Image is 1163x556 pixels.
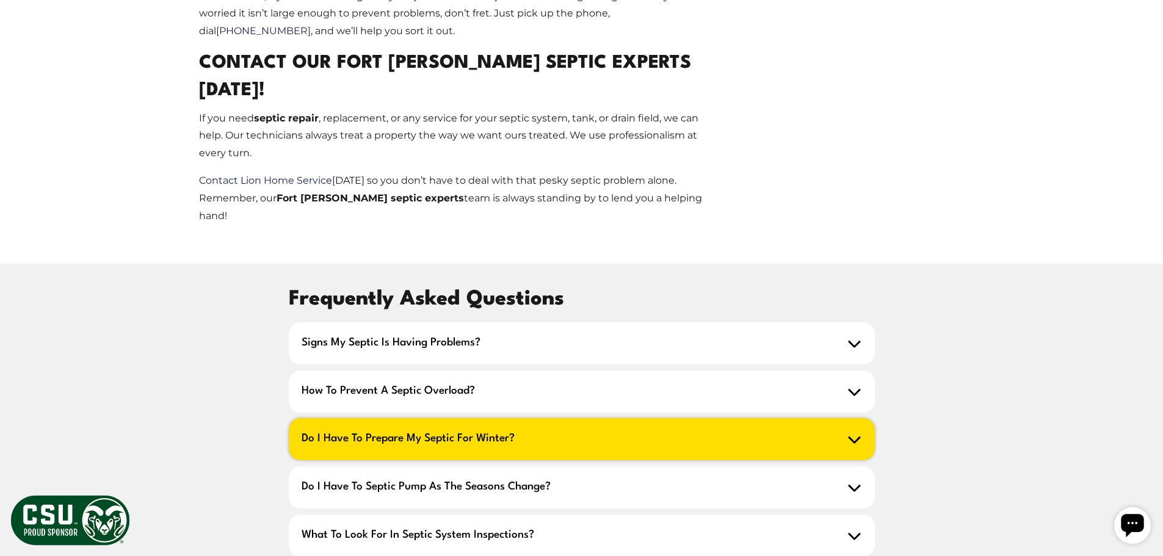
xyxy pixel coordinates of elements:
h2: How to prevent a septic overload? [289,370,875,413]
a: Contact Lion Home Service [199,175,332,186]
strong: Fort [PERSON_NAME] septic experts [277,192,464,204]
strong: septic repair [254,112,319,124]
h2: Contact Our Fort [PERSON_NAME] Septic Experts [DATE]! [199,50,723,105]
p: [DATE] so you don’t have to deal with that pesky septic problem alone. Remember, our team is alwa... [199,172,723,225]
img: CSU Sponsor Badge [9,494,131,547]
div: Open chat widget [5,5,42,42]
h2: Signs my septic is having problems? [289,322,875,364]
h2: Do I have to prepare my septic for winter? [289,418,875,460]
h2: Do I have to septic pump as the seasons change? [289,466,875,508]
p: If you need , replacement, or any service for your septic system, tank, or drain field, we can he... [199,110,723,162]
a: [PHONE_NUMBER] [216,25,311,37]
span: Frequently Asked Questions [289,289,564,309]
